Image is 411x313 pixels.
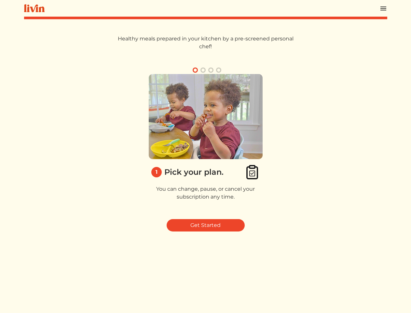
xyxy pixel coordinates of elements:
[149,185,263,201] p: You can change, pause, or cancel your subscription any time.
[379,5,387,12] img: menu_hamburger-cb6d353cf0ecd9f46ceae1c99ecbeb4a00e71ca567a856bd81f57e9d8c17bb26.svg
[149,74,263,159] img: 1_pick_plan-58eb60cc534f7a7539062c92543540e51162102f37796608976bb4e513d204c1.png
[24,4,45,12] img: livin-logo-a0d97d1a881af30f6274990eb6222085a2533c92bbd1e4f22c21b4f0d0e3210c.svg
[164,166,224,178] div: Pick your plan.
[151,167,162,177] div: 1
[167,219,245,231] a: Get Started
[115,35,296,51] p: Healthy meals prepared in your kitchen by a pre-screened personal chef!
[244,164,260,180] img: clipboard_check-4e1afea9aecc1d71a83bd71232cd3fbb8e4b41c90a1eb376bae1e516b9241f3c.svg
